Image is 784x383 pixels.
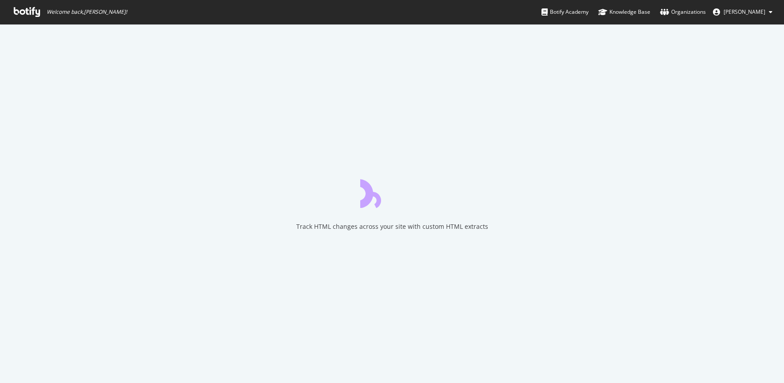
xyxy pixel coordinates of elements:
span: Allison Oxenreiter [724,8,765,16]
span: Welcome back, [PERSON_NAME] ! [47,8,127,16]
div: Botify Academy [541,8,589,16]
button: [PERSON_NAME] [706,5,780,19]
div: Track HTML changes across your site with custom HTML extracts [296,222,488,231]
div: Knowledge Base [598,8,650,16]
div: Organizations [660,8,706,16]
div: animation [360,176,424,208]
